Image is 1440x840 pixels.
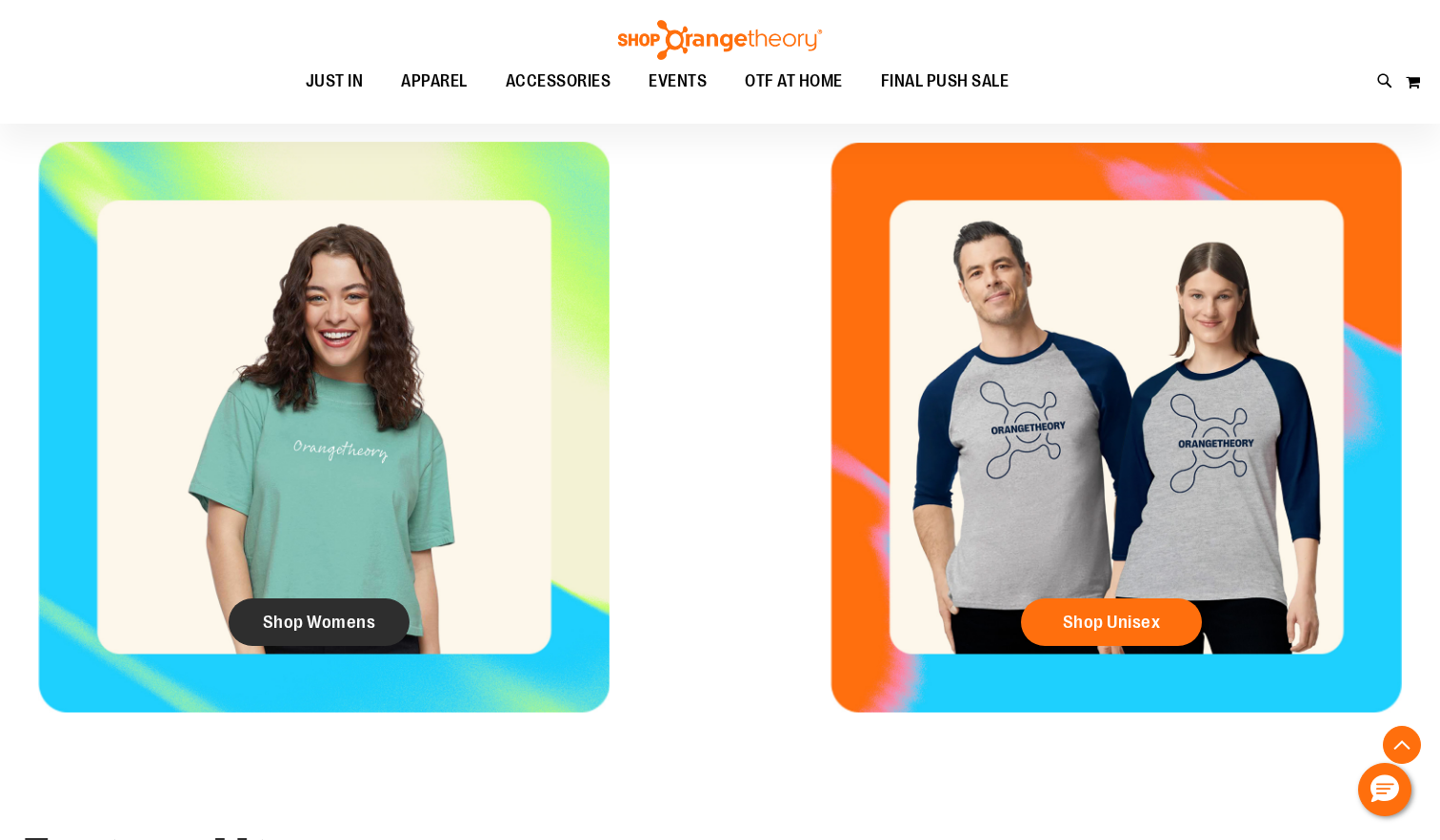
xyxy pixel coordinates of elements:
[630,60,726,104] a: EVENTS
[401,60,468,103] span: APPAREL
[1063,612,1161,633] span: Shop Unisex
[229,598,410,646] a: Shop Womens
[1021,598,1202,646] a: Shop Unisex
[306,60,364,103] span: JUST IN
[287,60,383,104] a: JUST IN
[1383,726,1421,764] button: Back To Top
[745,60,843,103] span: OTF AT HOME
[487,60,630,104] a: ACCESSORIES
[506,60,611,103] span: ACCESSORIES
[649,60,707,103] span: EVENTS
[726,60,862,104] a: OTF AT HOME
[615,20,825,60] img: Shop Orangetheory
[382,60,487,104] a: APPAREL
[862,60,1029,104] a: FINAL PUSH SALE
[1358,763,1411,816] button: Hello, have a question? Let’s chat.
[263,612,376,633] span: Shop Womens
[881,60,1010,103] span: FINAL PUSH SALE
